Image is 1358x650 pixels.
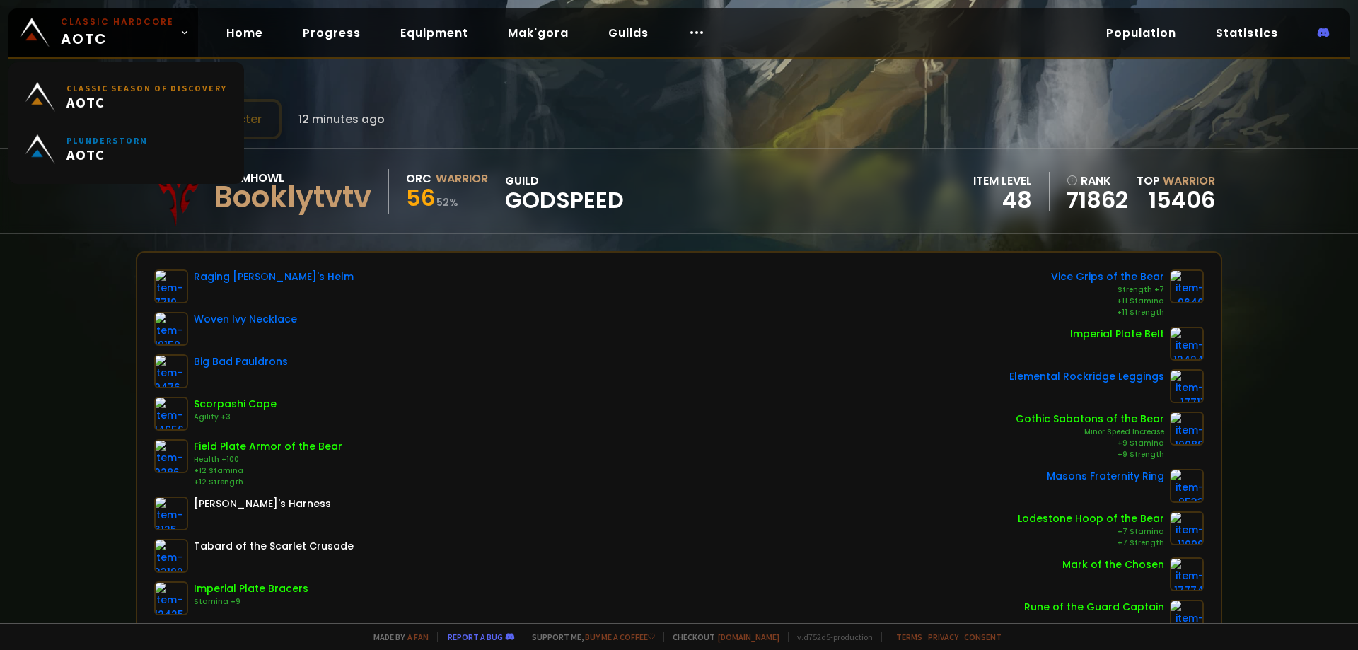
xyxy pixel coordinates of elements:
[194,397,277,412] div: Scorpashi Cape
[406,170,431,187] div: Orc
[406,182,435,214] span: 56
[1170,412,1204,446] img: item-10089
[1024,600,1164,615] div: Rune of the Guard Captain
[66,93,227,111] span: AOTC
[1170,600,1204,634] img: item-19120
[1149,184,1215,216] a: 15406
[17,123,236,175] a: PlunderstormAOTC
[215,18,274,47] a: Home
[154,581,188,615] img: item-12425
[194,596,308,608] div: Stamina +9
[298,110,385,128] span: 12 minutes ago
[436,170,488,187] div: Warrior
[523,632,655,642] span: Support me,
[194,439,342,454] div: Field Plate Armor of the Bear
[194,539,354,554] div: Tabard of the Scarlet Crusade
[973,172,1032,190] div: item level
[214,169,371,187] div: Doomhowl
[436,195,458,209] small: 52 %
[1170,469,1204,503] img: item-9533
[154,269,188,303] img: item-7719
[1205,18,1289,47] a: Statistics
[718,632,779,642] a: [DOMAIN_NAME]
[154,312,188,346] img: item-19159
[1051,307,1164,318] div: +11 Strength
[154,497,188,530] img: item-6125
[597,18,660,47] a: Guilds
[1016,412,1164,426] div: Gothic Sabatons of the Bear
[407,632,429,642] a: a fan
[1137,172,1215,190] div: Top
[1016,438,1164,449] div: +9 Stamina
[17,71,236,123] a: Classic Season of DiscoveryAOTC
[585,632,655,642] a: Buy me a coffee
[928,632,958,642] a: Privacy
[194,354,288,369] div: Big Bad Pauldrons
[154,397,188,431] img: item-14656
[1051,284,1164,296] div: Strength +7
[1009,369,1164,384] div: Elemental Rockridge Leggings
[788,632,873,642] span: v. d752d5 - production
[448,632,503,642] a: Report a bug
[1062,557,1164,572] div: Mark of the Chosen
[505,190,624,211] span: godspeed
[154,439,188,473] img: item-9286
[194,412,277,423] div: Agility +3
[194,477,342,488] div: +12 Strength
[1170,369,1204,403] img: item-17711
[1047,469,1164,484] div: Masons Fraternity Ring
[66,146,148,163] span: AOTC
[1018,538,1164,549] div: +7 Strength
[66,135,148,146] small: Plunderstorm
[66,83,227,93] small: Classic Season of Discovery
[1170,269,1204,303] img: item-9640
[663,632,779,642] span: Checkout
[61,16,174,50] span: AOTC
[194,454,342,465] div: Health +100
[1018,511,1164,526] div: Lodestone Hoop of the Bear
[1163,173,1215,189] span: Warrior
[194,581,308,596] div: Imperial Plate Bracers
[896,632,922,642] a: Terms
[8,8,198,57] a: Classic HardcoreAOTC
[505,172,624,211] div: guild
[154,354,188,388] img: item-9476
[1016,426,1164,438] div: Minor Speed Increase
[365,632,429,642] span: Made by
[1170,327,1204,361] img: item-12424
[154,539,188,573] img: item-23192
[1018,526,1164,538] div: +7 Stamina
[291,18,372,47] a: Progress
[1170,557,1204,591] img: item-17774
[61,16,174,28] small: Classic Hardcore
[1067,190,1128,211] a: 71862
[973,190,1032,211] div: 48
[497,18,580,47] a: Mak'gora
[1170,511,1204,545] img: item-11999
[389,18,480,47] a: Equipment
[194,269,354,284] div: Raging [PERSON_NAME]'s Helm
[1095,18,1188,47] a: Population
[194,312,297,327] div: Woven Ivy Necklace
[194,465,342,477] div: +12 Stamina
[1067,172,1128,190] div: rank
[1051,296,1164,307] div: +11 Stamina
[194,497,331,511] div: [PERSON_NAME]'s Harness
[1051,269,1164,284] div: Vice Grips of the Bear
[214,187,371,208] div: Booklytvtv
[964,632,1002,642] a: Consent
[1016,449,1164,460] div: +9 Strength
[1070,327,1164,342] div: Imperial Plate Belt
